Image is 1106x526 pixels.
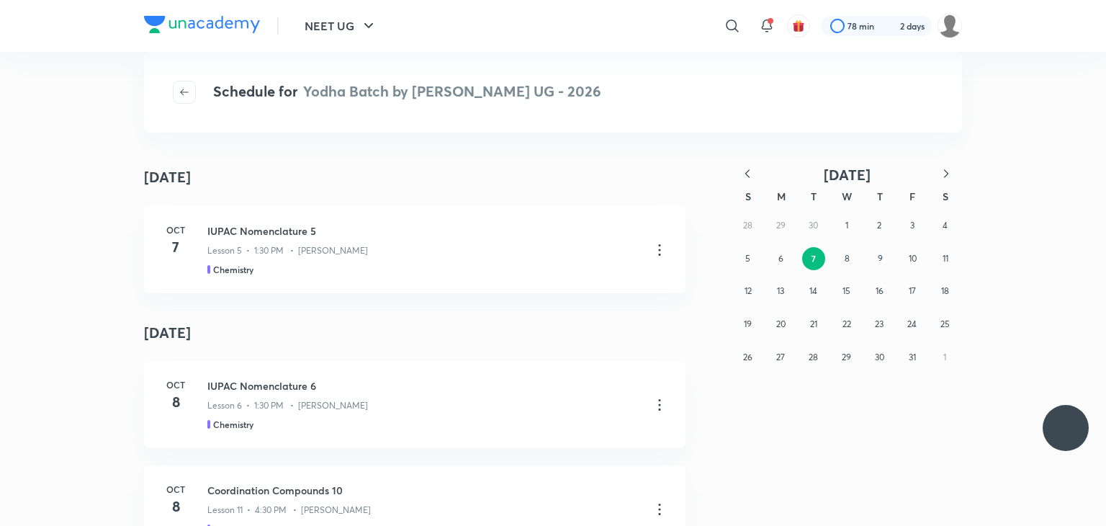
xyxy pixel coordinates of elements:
button: October 25, 2025 [933,313,956,336]
h5: Chemistry [213,418,253,431]
button: October 24, 2025 [901,313,924,336]
abbr: October 30, 2025 [875,352,884,362]
abbr: October 4, 2025 [943,220,948,231]
button: October 9, 2025 [868,247,891,270]
button: October 2, 2025 [868,214,891,237]
abbr: Wednesday [842,190,852,203]
button: October 10, 2025 [902,247,925,270]
abbr: October 5, 2025 [745,253,750,264]
h6: Oct [161,223,190,236]
button: October 1, 2025 [835,214,858,237]
button: October 30, 2025 [868,346,891,369]
h4: 7 [161,236,190,258]
button: October 23, 2025 [868,313,891,336]
button: [DATE] [763,166,930,184]
abbr: October 26, 2025 [743,352,752,362]
abbr: October 24, 2025 [907,318,917,329]
button: October 11, 2025 [934,247,957,270]
img: avatar [792,19,805,32]
button: October 15, 2025 [835,280,858,303]
img: Company Logo [144,16,260,33]
abbr: Friday [909,190,915,203]
button: October 18, 2025 [933,280,956,303]
button: October 7, 2025 [802,247,825,270]
abbr: October 16, 2025 [876,285,884,296]
button: October 3, 2025 [901,214,924,237]
h3: IUPAC Nomenclature 6 [207,378,639,393]
h3: Coordination Compounds 10 [207,483,639,498]
button: avatar [787,14,810,37]
h4: [DATE] [144,311,685,355]
h4: Schedule for [213,81,601,104]
button: October 8, 2025 [835,247,858,270]
abbr: October 12, 2025 [745,285,752,296]
abbr: October 7, 2025 [811,253,816,264]
h4: [DATE] [144,166,191,188]
img: ttu [1057,419,1074,437]
abbr: Thursday [877,190,883,203]
img: streak [883,19,897,33]
abbr: Sunday [745,190,751,203]
abbr: October 17, 2025 [909,285,916,296]
abbr: October 6, 2025 [778,253,783,264]
a: Oct7IUPAC Nomenclature 5Lesson 5 • 1:30 PM • [PERSON_NAME]Chemistry [144,206,685,293]
button: October 31, 2025 [901,346,924,369]
abbr: October 20, 2025 [776,318,786,329]
abbr: October 15, 2025 [842,285,850,296]
a: Company Logo [144,16,260,37]
button: October 20, 2025 [769,313,792,336]
abbr: Saturday [943,190,948,203]
img: Tanya Kumari [938,14,962,38]
abbr: October 11, 2025 [943,253,948,264]
abbr: October 3, 2025 [910,220,914,231]
abbr: Tuesday [811,190,817,203]
h4: 8 [161,496,190,517]
button: October 14, 2025 [802,280,825,303]
button: October 21, 2025 [802,313,825,336]
button: October 26, 2025 [737,346,760,369]
abbr: October 8, 2025 [845,253,850,264]
h4: 8 [161,391,190,413]
p: Lesson 5 • 1:30 PM • [PERSON_NAME] [207,244,368,257]
button: October 19, 2025 [737,313,760,336]
abbr: October 28, 2025 [809,352,818,362]
abbr: October 19, 2025 [744,318,752,329]
button: October 12, 2025 [737,280,760,303]
abbr: October 9, 2025 [878,253,883,264]
abbr: October 10, 2025 [909,253,917,264]
button: October 29, 2025 [835,346,858,369]
abbr: October 2, 2025 [877,220,881,231]
abbr: October 25, 2025 [940,318,950,329]
button: October 16, 2025 [868,280,891,303]
a: Oct8IUPAC Nomenclature 6Lesson 6 • 1:30 PM • [PERSON_NAME]Chemistry [144,361,685,448]
p: Lesson 11 • 4:30 PM • [PERSON_NAME] [207,504,371,517]
h6: Oct [161,378,190,391]
button: NEET UG [296,12,386,40]
abbr: October 23, 2025 [875,318,884,329]
button: October 13, 2025 [769,280,792,303]
button: October 4, 2025 [933,214,956,237]
h6: Oct [161,483,190,496]
h5: Chemistry [213,263,253,276]
button: October 6, 2025 [769,247,792,270]
abbr: October 31, 2025 [909,352,916,362]
span: [DATE] [824,165,871,184]
button: October 27, 2025 [769,346,792,369]
p: Lesson 6 • 1:30 PM • [PERSON_NAME] [207,399,368,412]
button: October 5, 2025 [737,247,760,270]
abbr: October 22, 2025 [842,318,851,329]
button: October 28, 2025 [802,346,825,369]
abbr: October 13, 2025 [777,285,784,296]
h3: IUPAC Nomenclature 5 [207,223,639,239]
abbr: October 14, 2025 [809,285,817,296]
abbr: October 18, 2025 [941,285,949,296]
abbr: Monday [777,190,786,203]
button: October 17, 2025 [901,280,924,303]
abbr: October 27, 2025 [776,352,785,362]
abbr: October 29, 2025 [842,352,851,362]
span: Yodha Batch by [PERSON_NAME] UG - 2026 [303,81,601,101]
button: October 22, 2025 [835,313,858,336]
abbr: October 21, 2025 [810,318,817,329]
abbr: October 1, 2025 [845,220,848,231]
